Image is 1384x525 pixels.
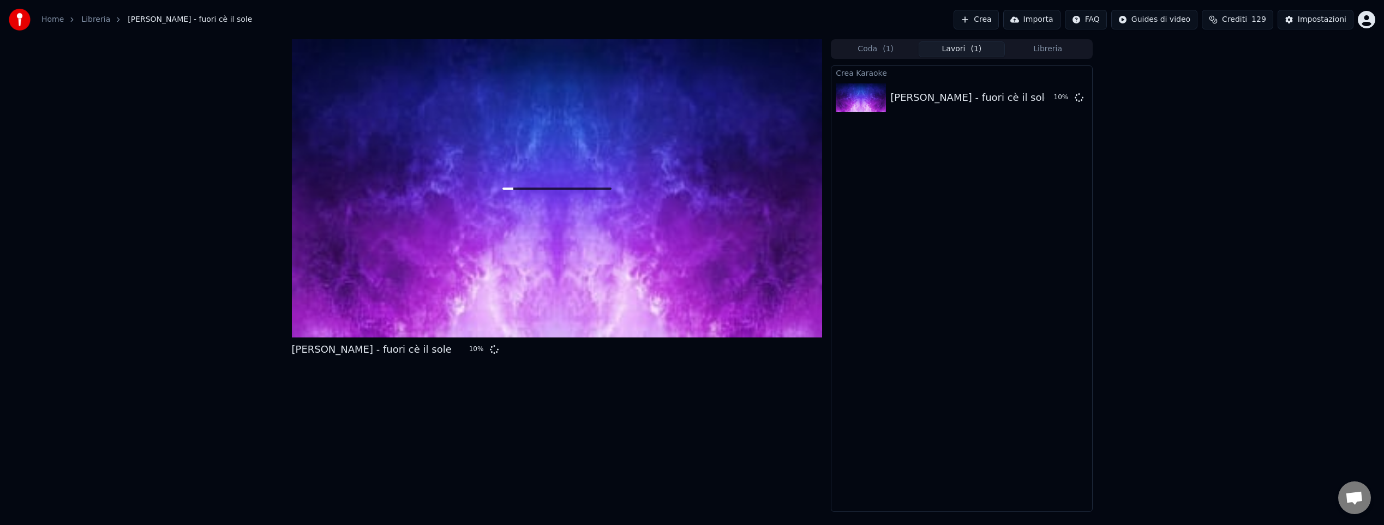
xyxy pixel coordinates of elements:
button: Importa [1003,10,1061,29]
span: [PERSON_NAME] - fuori cè il sole [128,14,252,25]
div: 10 % [1054,93,1070,102]
div: Aprire la chat [1338,481,1371,514]
div: Crea Karaoke [831,66,1092,79]
span: ( 1 ) [883,44,894,55]
button: Impostazioni [1278,10,1353,29]
div: 10 % [469,345,486,354]
a: Home [41,14,64,25]
span: ( 1 ) [970,44,981,55]
button: Guides di video [1111,10,1197,29]
button: Coda [832,41,919,57]
span: 129 [1251,14,1266,25]
button: Lavori [919,41,1005,57]
div: [PERSON_NAME] - fuori cè il sole [890,90,1050,105]
button: Crea [954,10,998,29]
div: [PERSON_NAME] - fuori cè il sole [292,342,452,357]
button: FAQ [1065,10,1107,29]
img: youka [9,9,31,31]
nav: breadcrumb [41,14,252,25]
div: Impostazioni [1298,14,1346,25]
button: Crediti129 [1202,10,1273,29]
button: Libreria [1005,41,1091,57]
a: Libreria [81,14,110,25]
span: Crediti [1222,14,1247,25]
